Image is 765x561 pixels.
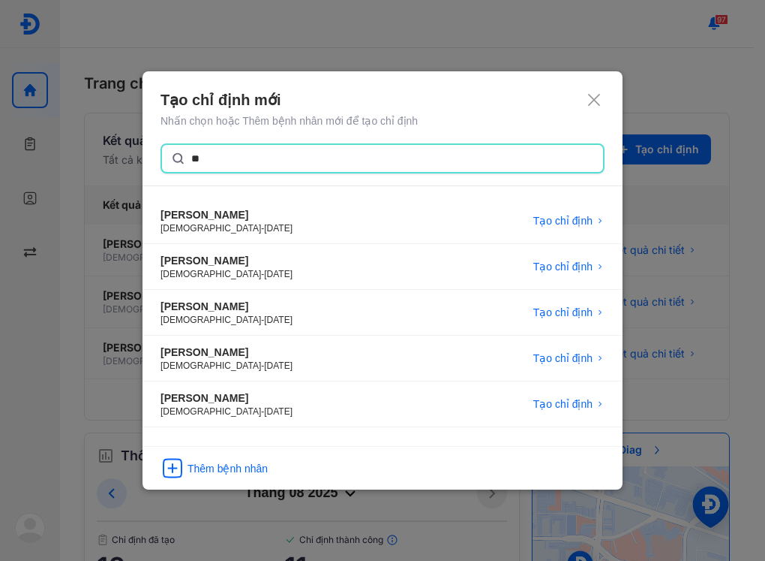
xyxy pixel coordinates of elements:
div: [PERSON_NAME] [160,391,292,406]
span: - [261,360,264,371]
span: [DEMOGRAPHIC_DATA] [160,223,261,234]
div: Nhấn chọn hoặc Thêm bệnh nhân mới để tạo chỉ định [160,113,604,128]
span: [DATE] [264,269,292,279]
span: [DATE] [264,406,292,417]
div: [PERSON_NAME] [160,207,292,222]
div: [PERSON_NAME] [160,299,292,314]
span: Tạo chỉ định [533,259,592,274]
span: [DATE] [264,315,292,325]
div: [PERSON_NAME] [160,345,292,360]
span: Tạo chỉ định [533,397,592,412]
span: [DEMOGRAPHIC_DATA] [160,315,261,325]
span: - [261,315,264,325]
span: Tạo chỉ định [533,305,592,320]
span: - [261,269,264,279]
div: Tạo chỉ định mới [160,89,604,110]
div: [PERSON_NAME] [160,253,292,268]
span: [DEMOGRAPHIC_DATA] [160,406,261,417]
div: Thêm bệnh nhân [187,461,268,476]
span: Tạo chỉ định [533,351,592,366]
span: [DATE] [264,223,292,234]
span: [DATE] [264,360,292,371]
span: [DEMOGRAPHIC_DATA] [160,360,261,371]
span: - [261,223,264,234]
span: - [261,406,264,417]
span: [DEMOGRAPHIC_DATA] [160,269,261,279]
span: Tạo chỉ định [533,213,592,228]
